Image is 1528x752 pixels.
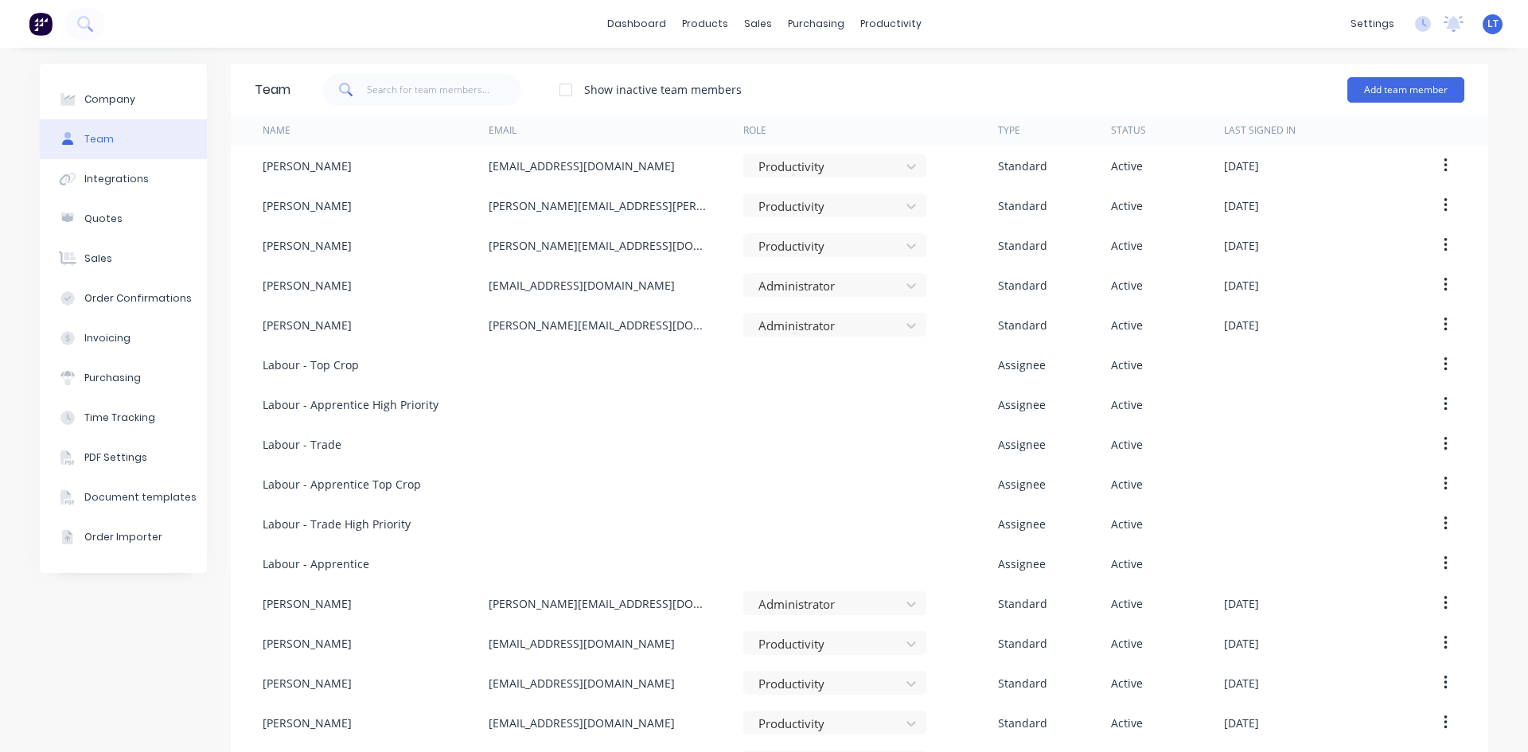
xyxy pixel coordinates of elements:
div: [PERSON_NAME][EMAIL_ADDRESS][DOMAIN_NAME] [489,595,711,612]
div: [EMAIL_ADDRESS][DOMAIN_NAME] [489,635,675,652]
div: [DATE] [1224,197,1259,214]
button: Integrations [40,159,207,199]
div: Assignee [998,396,1046,413]
div: Active [1111,277,1143,294]
div: Status [1111,123,1146,138]
div: [PERSON_NAME] [263,635,352,652]
button: Company [40,80,207,119]
div: Role [743,123,766,138]
div: Standard [998,317,1047,333]
div: PDF Settings [84,450,147,465]
div: Purchasing [84,371,141,385]
div: Active [1111,317,1143,333]
div: [EMAIL_ADDRESS][DOMAIN_NAME] [489,158,675,174]
div: [DATE] [1224,277,1259,294]
div: [PERSON_NAME] [263,197,352,214]
div: [PERSON_NAME] [263,277,352,294]
div: [PERSON_NAME] [263,237,352,254]
button: Team [40,119,207,159]
div: Quotes [84,212,123,226]
div: Assignee [998,357,1046,373]
div: Standard [998,237,1047,254]
div: Labour - Apprentice Top Crop [263,476,421,493]
div: Active [1111,555,1143,572]
div: Integrations [84,172,149,186]
div: Team [255,80,290,99]
div: Standard [998,675,1047,692]
div: Assignee [998,476,1046,493]
div: [DATE] [1224,237,1259,254]
div: Assignee [998,436,1046,453]
div: Sales [84,251,112,266]
a: dashboard [599,12,674,36]
div: Time Tracking [84,411,155,425]
div: Order Importer [84,530,162,544]
div: Standard [998,595,1047,612]
button: Document templates [40,477,207,517]
div: Assignee [998,555,1046,572]
div: [PERSON_NAME][EMAIL_ADDRESS][PERSON_NAME][DOMAIN_NAME] [489,197,711,214]
button: Invoicing [40,318,207,358]
button: Quotes [40,199,207,239]
div: [EMAIL_ADDRESS][DOMAIN_NAME] [489,277,675,294]
div: [EMAIL_ADDRESS][DOMAIN_NAME] [489,675,675,692]
div: Show inactive team members [584,81,742,98]
div: settings [1343,12,1402,36]
div: Active [1111,715,1143,731]
div: Active [1111,635,1143,652]
div: Labour - Trade High Priority [263,516,411,532]
span: LT [1487,17,1499,31]
img: Factory [29,12,53,36]
div: Active [1111,357,1143,373]
div: [DATE] [1224,715,1259,731]
div: purchasing [780,12,852,36]
button: Add team member [1347,77,1464,103]
div: Active [1111,237,1143,254]
div: Active [1111,595,1143,612]
div: Email [489,123,516,138]
button: Order Confirmations [40,279,207,318]
div: [DATE] [1224,635,1259,652]
div: [DATE] [1224,675,1259,692]
div: Standard [998,197,1047,214]
div: Active [1111,197,1143,214]
div: Standard [998,635,1047,652]
div: [PERSON_NAME] [263,715,352,731]
div: Active [1111,436,1143,453]
button: PDF Settings [40,438,207,477]
div: Standard [998,158,1047,174]
div: [PERSON_NAME] [263,675,352,692]
div: Active [1111,158,1143,174]
div: [PERSON_NAME][EMAIL_ADDRESS][DOMAIN_NAME] [489,237,711,254]
div: [PERSON_NAME] [263,595,352,612]
button: Order Importer [40,517,207,557]
div: [DATE] [1224,158,1259,174]
div: productivity [852,12,930,36]
div: Invoicing [84,331,131,345]
div: Labour - Apprentice High Priority [263,396,439,413]
div: Standard [998,715,1047,731]
div: Labour - Top Crop [263,357,359,373]
button: Purchasing [40,358,207,398]
div: Active [1111,516,1143,532]
div: Order Confirmations [84,291,192,306]
div: Team [84,132,114,146]
div: [PERSON_NAME] [263,158,352,174]
div: [DATE] [1224,317,1259,333]
input: Search for team members... [367,74,522,106]
div: Active [1111,476,1143,493]
div: Labour - Trade [263,436,341,453]
div: Type [998,123,1020,138]
div: [EMAIL_ADDRESS][DOMAIN_NAME] [489,715,675,731]
div: sales [736,12,780,36]
div: Standard [998,277,1047,294]
div: [PERSON_NAME] [263,317,352,333]
div: Name [263,123,290,138]
div: [PERSON_NAME][EMAIL_ADDRESS][DOMAIN_NAME] [489,317,711,333]
button: Sales [40,239,207,279]
div: Last signed in [1224,123,1296,138]
div: products [674,12,736,36]
div: Assignee [998,516,1046,532]
div: Active [1111,675,1143,692]
div: Labour - Apprentice [263,555,369,572]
